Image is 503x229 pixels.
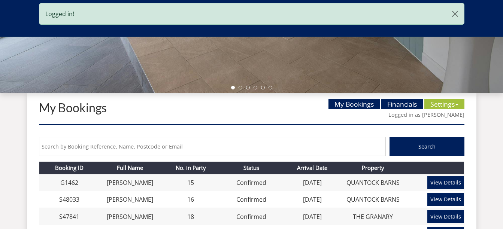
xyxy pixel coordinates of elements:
[353,213,393,221] a: THE GRANARY
[59,195,79,204] a: S48033
[328,99,380,109] a: My Bookings
[60,178,78,187] a: G1462
[381,99,423,109] a: Financials
[107,178,153,187] a: [PERSON_NAME]
[388,111,464,118] a: Logged in as [PERSON_NAME]
[303,178,322,187] a: [DATE]
[236,195,266,204] a: Confirmed
[107,195,153,204] a: [PERSON_NAME]
[424,99,464,109] a: Settings
[346,195,400,204] a: QUANTOCK BARNS
[160,162,221,174] th: No. in Party
[187,195,194,204] a: 16
[427,176,464,189] a: View Details
[282,162,343,174] th: Arrival Date
[303,213,322,221] a: [DATE]
[39,3,464,25] div: Logged in!
[236,213,266,221] a: Confirmed
[236,178,266,187] a: Confirmed
[187,178,194,187] a: 15
[39,100,107,115] a: My Bookings
[100,162,160,174] th: Full Name
[303,195,322,204] a: [DATE]
[418,143,436,150] span: Search
[346,178,400,187] a: QUANTOCK BARNS
[427,193,464,206] a: View Details
[35,26,114,33] iframe: Customer reviews powered by Trustpilot
[427,210,464,223] a: View Details
[39,137,386,156] input: Search by Booking Reference, Name, Postcode or Email
[221,162,282,174] th: Status
[107,213,153,221] a: [PERSON_NAME]
[390,137,464,156] button: Search
[39,162,100,174] th: Booking ID
[59,213,79,221] a: S47841
[187,213,194,221] a: 18
[343,162,403,174] th: Property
